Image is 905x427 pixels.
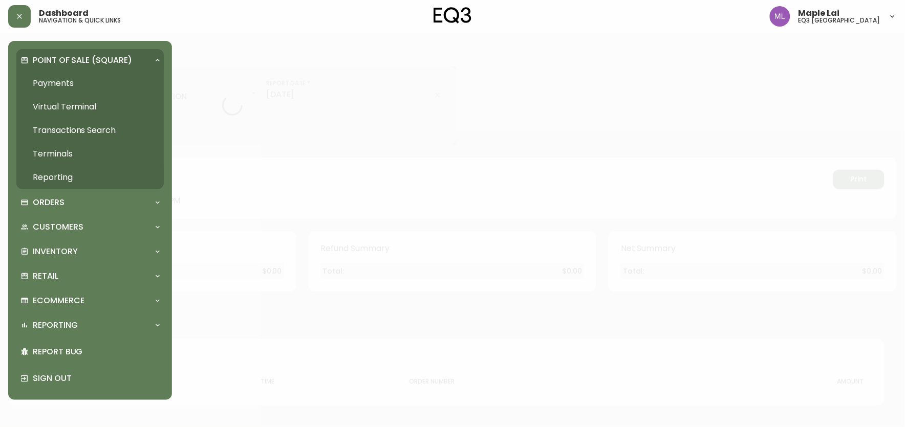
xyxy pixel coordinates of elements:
div: Point of Sale (Square) [16,49,164,72]
div: Reporting [16,314,164,336]
p: Retail [33,271,58,282]
a: Payments [16,72,164,95]
div: Retail [16,265,164,287]
div: Customers [16,216,164,238]
p: Report Bug [33,346,160,357]
a: Transactions Search [16,119,164,142]
div: Ecommerce [16,289,164,312]
img: logo [434,7,471,24]
a: Reporting [16,166,164,189]
div: Sign Out [16,365,164,392]
p: Reporting [33,320,78,331]
div: Report Bug [16,339,164,365]
div: Inventory [16,240,164,263]
p: Sign Out [33,373,160,384]
p: Orders [33,197,64,208]
p: Point of Sale (Square) [33,55,132,66]
a: Virtual Terminal [16,95,164,119]
span: Dashboard [39,9,89,17]
a: Terminals [16,142,164,166]
p: Inventory [33,246,78,257]
p: Ecommerce [33,295,84,306]
div: Orders [16,191,164,214]
img: 61e28cffcf8cc9f4e300d877dd684943 [770,6,790,27]
h5: navigation & quick links [39,17,121,24]
p: Customers [33,221,83,233]
span: Maple Lai [799,9,840,17]
h5: eq3 [GEOGRAPHIC_DATA] [799,17,880,24]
